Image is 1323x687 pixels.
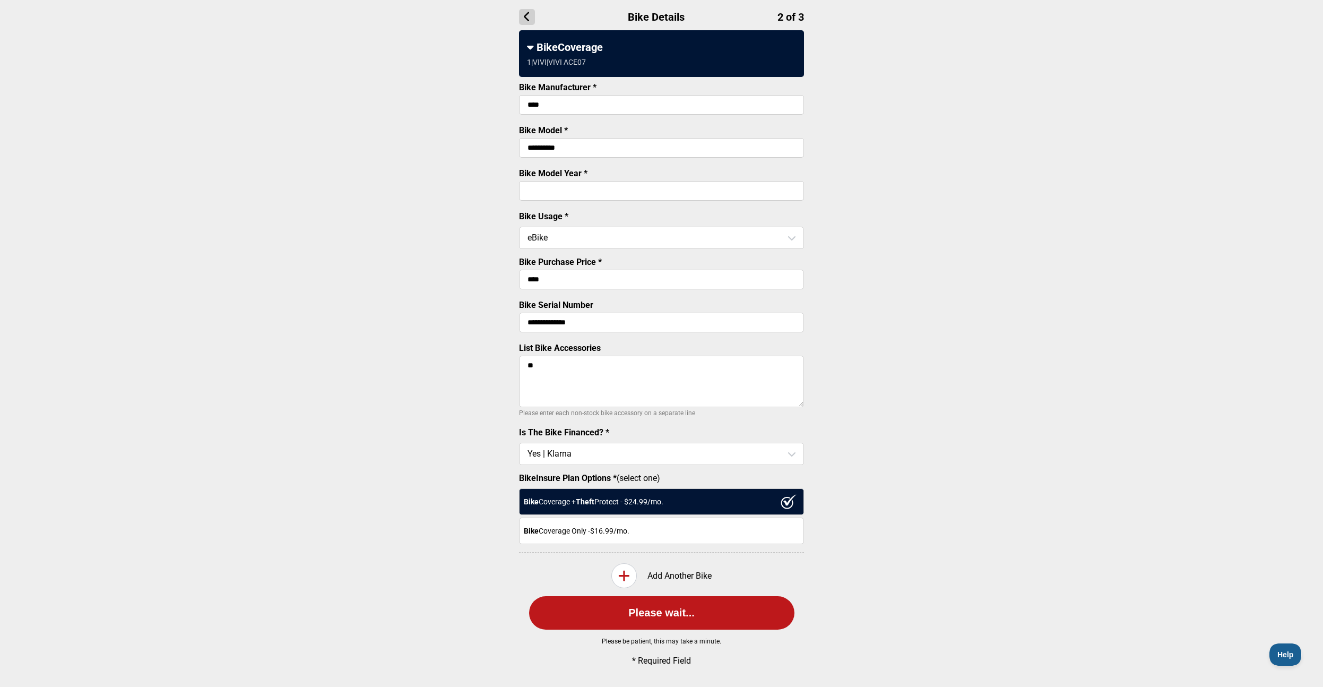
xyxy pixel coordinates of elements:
h1: Bike Details [519,9,804,25]
div: Coverage + Protect - $ 24.99 /mo. [519,488,804,515]
p: * Required Field [537,656,786,666]
label: Bike Manufacturer * [519,82,596,92]
img: ux1sgP1Haf775SAghJI38DyDlYP+32lKFAAAAAElFTkSuQmCC [781,494,797,509]
label: Bike Model * [519,125,568,135]
label: List Bike Accessories [519,343,601,353]
strong: BikeInsure Plan Options * [519,473,617,483]
strong: Bike [524,527,539,535]
label: Bike Usage * [519,211,568,221]
span: 2 of 3 [777,11,804,23]
iframe: Toggle Customer Support [1269,643,1302,666]
label: Bike Serial Number [519,300,593,310]
button: Please wait... [529,596,794,630]
label: (select one) [519,473,804,483]
label: Bike Model Year * [519,168,587,178]
strong: Bike [524,497,539,506]
p: Please enter each non-stock bike accessory on a separate line [519,407,804,419]
strong: Theft [576,497,594,506]
div: Add Another Bike [519,563,804,588]
div: Coverage Only - $16.99 /mo. [519,518,804,544]
p: Please be patient, this may take a minute. [503,638,821,645]
div: BikeCoverage [527,41,796,54]
label: Is The Bike Financed? * [519,427,609,437]
div: 1 | VIVI | VIVI ACE07 [527,58,586,66]
label: Bike Purchase Price * [519,257,602,267]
